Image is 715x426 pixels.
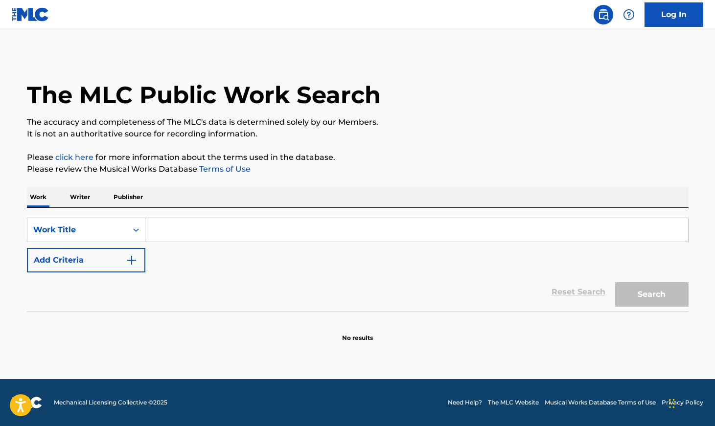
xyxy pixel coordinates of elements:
p: Publisher [111,187,146,207]
span: Mechanical Licensing Collective © 2025 [54,398,167,407]
p: Writer [67,187,93,207]
a: Privacy Policy [662,398,703,407]
img: logo [12,397,42,408]
img: help [623,9,635,21]
p: Please review the Musical Works Database [27,163,689,175]
a: Log In [645,2,703,27]
div: Help [619,5,639,24]
h1: The MLC Public Work Search [27,80,381,110]
img: search [598,9,609,21]
a: click here [55,153,93,162]
p: Please for more information about the terms used in the database. [27,152,689,163]
img: MLC Logo [12,7,49,22]
p: No results [342,322,373,342]
a: The MLC Website [488,398,539,407]
p: The accuracy and completeness of The MLC's data is determined solely by our Members. [27,116,689,128]
a: Terms of Use [197,164,251,174]
iframe: Resource Center [688,277,715,356]
form: Search Form [27,218,689,312]
p: It is not an authoritative source for recording information. [27,128,689,140]
a: Musical Works Database Terms of Use [545,398,656,407]
div: Work Title [33,224,121,236]
a: Need Help? [448,398,482,407]
div: Drag [669,389,675,418]
a: Public Search [594,5,613,24]
iframe: Chat Widget [666,379,715,426]
button: Add Criteria [27,248,145,272]
img: 9d2ae6d4665cec9f34b9.svg [126,254,138,266]
p: Work [27,187,49,207]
